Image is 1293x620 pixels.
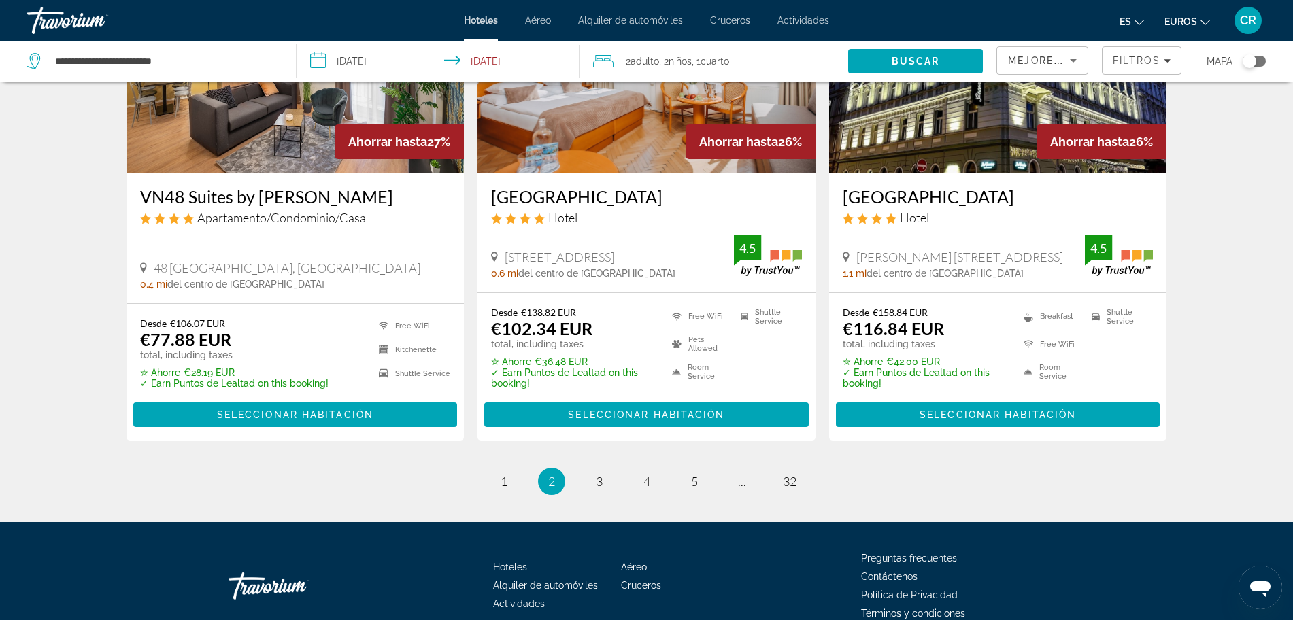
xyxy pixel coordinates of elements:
a: Alquiler de automóviles [578,15,683,26]
font: euros [1164,16,1197,27]
p: €28.19 EUR [140,367,329,378]
li: Shuttle Service [1085,307,1153,327]
div: 4 star Hotel [843,210,1154,225]
li: Pets Allowed [665,334,733,354]
span: ... [738,474,746,489]
span: Niños [669,56,692,67]
p: ✓ Earn Puntos de Lealtad on this booking! [491,367,655,389]
li: Room Service [665,361,733,381]
a: Preguntas frecuentes [861,553,957,564]
del: €106.07 EUR [170,317,225,329]
div: 4 star Hotel [491,210,802,225]
span: 1 [501,474,507,489]
button: Filters [1102,46,1181,75]
li: Free WiFi [665,307,733,327]
span: 1.1 mi [843,268,867,279]
ins: €102.34 EUR [491,318,592,339]
font: Aéreo [621,562,647,572]
font: es [1120,16,1131,27]
a: Actividades [493,598,545,609]
span: Mapa [1207,52,1232,71]
span: [PERSON_NAME] [STREET_ADDRESS] [856,249,1063,264]
span: 48 [GEOGRAPHIC_DATA], [GEOGRAPHIC_DATA] [154,260,420,275]
font: Cruceros [621,580,661,591]
span: ✮ Ahorre [843,356,883,367]
p: total, including taxes [843,339,1007,349]
a: Política de Privacidad [861,589,958,600]
span: del centro de [GEOGRAPHIC_DATA] [867,268,1024,279]
span: Hotel [548,210,577,225]
del: €158.84 EUR [873,307,928,318]
a: [GEOGRAPHIC_DATA] [843,186,1154,207]
p: €36.48 EUR [491,356,655,367]
span: Ahorrar hasta [699,135,778,149]
li: Shuttle Service [734,307,802,327]
span: [STREET_ADDRESS] [505,249,614,264]
a: Seleccionar habitación [133,405,458,420]
span: 0.4 mi [140,279,167,290]
li: Kitchenette [372,341,450,358]
span: 5 [691,474,698,489]
a: VN48 Suites by [PERSON_NAME] [140,186,451,207]
h3: [GEOGRAPHIC_DATA] [491,186,802,207]
a: Hoteles [464,15,498,26]
a: Alquiler de automóviles [493,580,598,591]
button: Seleccionar habitación [484,402,809,427]
li: Free WiFi [372,317,450,334]
a: Actividades [777,15,829,26]
a: Términos y condiciones [861,608,965,619]
span: Desde [843,307,869,318]
li: Free WiFi [1017,334,1085,354]
ins: €116.84 EUR [843,318,944,339]
li: Room Service [1017,361,1085,381]
button: Cambiar moneda [1164,12,1210,31]
p: total, including taxes [140,349,329,360]
div: 27% [335,124,464,159]
li: Shuttle Service [372,365,450,382]
iframe: Botón para iniciar la ventana de mensajería [1239,566,1282,609]
a: Seleccionar habitación [484,405,809,420]
div: 26% [1037,124,1166,159]
button: Select check in and out date [297,41,580,82]
nav: Pagination [127,468,1167,495]
span: del centro de [GEOGRAPHIC_DATA] [518,268,675,279]
button: Search [848,49,983,73]
input: Search hotel destination [54,51,275,71]
span: ✮ Ahorre [140,367,180,378]
span: Adulto [631,56,659,67]
a: Ir a casa [229,566,365,606]
p: total, including taxes [491,339,655,349]
button: Toggle map [1232,55,1266,67]
div: 26% [686,124,816,159]
span: Ahorrar hasta [348,135,427,149]
span: Hotel [900,210,929,225]
font: Hoteles [493,562,527,572]
p: €42.00 EUR [843,356,1007,367]
a: Aéreo [525,15,551,26]
span: Seleccionar habitación [568,409,724,420]
div: 4.5 [1085,240,1112,256]
span: 2 [626,52,659,71]
font: CR [1240,13,1256,27]
p: ✓ Earn Puntos de Lealtad on this booking! [843,367,1007,389]
span: 3 [596,474,603,489]
span: Ahorrar hasta [1050,135,1129,149]
span: Cuarto [701,56,729,67]
button: Travelers: 2 adults, 2 children [580,41,849,82]
a: Contáctenos [861,571,918,582]
button: Seleccionar habitación [133,402,458,427]
span: ✮ Ahorre [491,356,531,367]
span: , 2 [659,52,692,71]
del: €138.82 EUR [521,307,576,318]
a: Seleccionar habitación [836,405,1160,420]
button: Cambiar idioma [1120,12,1144,31]
li: Breakfast [1017,307,1085,327]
